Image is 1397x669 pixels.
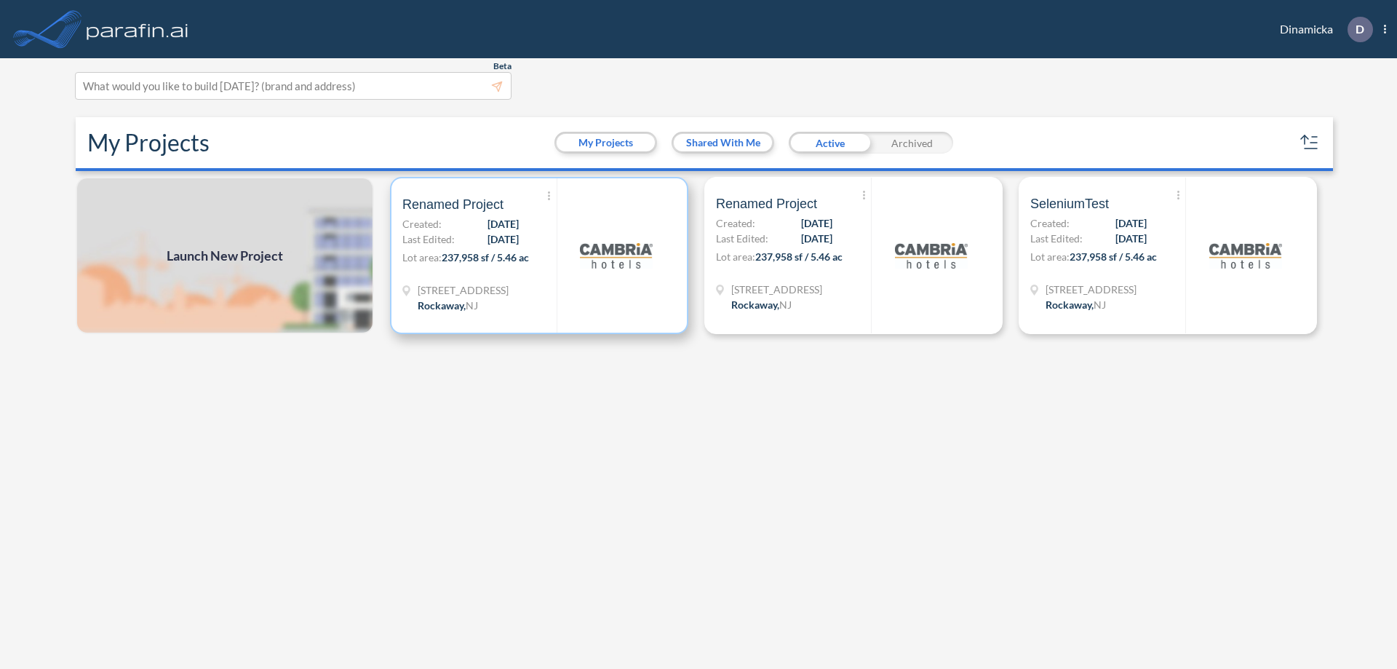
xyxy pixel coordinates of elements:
[801,231,832,246] span: [DATE]
[402,216,442,231] span: Created:
[731,298,779,311] span: Rockaway ,
[402,231,455,247] span: Last Edited:
[731,297,792,312] div: Rockaway, NJ
[716,215,755,231] span: Created:
[1115,231,1147,246] span: [DATE]
[487,216,519,231] span: [DATE]
[84,15,191,44] img: logo
[1094,298,1106,311] span: NJ
[402,196,504,213] span: Renamed Project
[1046,282,1137,297] span: 321 Mt Hope Ave
[1356,23,1364,36] p: D
[674,134,772,151] button: Shared With Me
[716,250,755,263] span: Lot area:
[466,299,478,312] span: NJ
[418,282,509,298] span: 321 Mt Hope Ave
[76,177,374,334] a: Launch New Project
[76,177,374,334] img: add
[1258,17,1386,42] div: Dinamicka
[1115,215,1147,231] span: [DATE]
[789,132,871,154] div: Active
[1030,250,1070,263] span: Lot area:
[895,219,968,292] img: logo
[487,231,519,247] span: [DATE]
[716,231,768,246] span: Last Edited:
[1030,231,1083,246] span: Last Edited:
[1209,219,1282,292] img: logo
[418,298,478,313] div: Rockaway, NJ
[580,219,653,292] img: logo
[1070,250,1157,263] span: 237,958 sf / 5.46 ac
[1046,297,1106,312] div: Rockaway, NJ
[779,298,792,311] span: NJ
[87,129,210,157] h2: My Projects
[1046,298,1094,311] span: Rockaway ,
[557,134,655,151] button: My Projects
[167,246,283,266] span: Launch New Project
[442,251,529,264] span: 237,958 sf / 5.46 ac
[716,195,817,213] span: Renamed Project
[402,251,442,264] span: Lot area:
[493,60,512,72] span: Beta
[731,282,822,297] span: 321 Mt Hope Ave
[1298,131,1321,154] button: sort
[871,132,953,154] div: Archived
[418,299,466,312] span: Rockaway ,
[1030,215,1070,231] span: Created:
[755,250,843,263] span: 237,958 sf / 5.46 ac
[801,215,832,231] span: [DATE]
[1030,195,1109,213] span: SeleniumTest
